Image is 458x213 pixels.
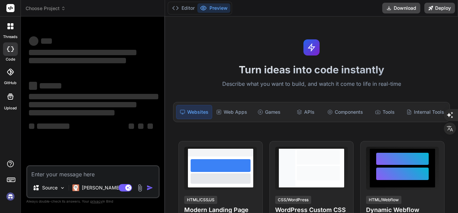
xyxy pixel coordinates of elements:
div: Tools [367,105,402,119]
button: Deploy [424,3,455,13]
div: Websites [176,105,212,119]
span: ‌ [41,38,52,44]
div: Components [325,105,366,119]
button: Download [382,3,420,13]
img: Claude 4 Sonnet [72,184,79,191]
label: GitHub [4,80,17,86]
div: APIs [288,105,323,119]
span: ‌ [29,82,37,90]
div: CSS/WordPress [275,196,311,204]
h1: Turn ideas into code instantly [169,64,454,76]
label: Upload [4,105,17,111]
span: ‌ [148,123,153,129]
div: Internal Tools [404,105,447,119]
div: Games [251,105,287,119]
span: ‌ [29,94,158,99]
div: HTML/CSS/JS [184,196,217,204]
span: ‌ [29,110,115,115]
p: Describe what you want to build, and watch it come to life in real-time [169,80,454,88]
button: Editor [169,3,197,13]
span: ‌ [29,50,136,55]
div: HTML/Webflow [366,196,401,204]
label: threads [3,34,18,40]
span: Choose Project [26,5,66,12]
img: attachment [136,184,144,192]
label: code [6,57,15,62]
span: ‌ [29,58,126,63]
p: Source [42,184,58,191]
span: ‌ [40,83,61,88]
span: ‌ [29,36,38,46]
p: Always double-check its answers. Your in Bind [26,198,160,205]
div: Web Apps [214,105,250,119]
img: icon [146,184,153,191]
button: Preview [197,3,230,13]
span: privacy [90,199,102,203]
img: signin [5,191,16,202]
span: ‌ [138,123,143,129]
p: [PERSON_NAME] 4 S.. [82,184,132,191]
span: ‌ [129,123,134,129]
span: ‌ [37,123,69,129]
img: Pick Models [60,185,65,191]
span: ‌ [29,123,34,129]
span: ‌ [29,102,136,107]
